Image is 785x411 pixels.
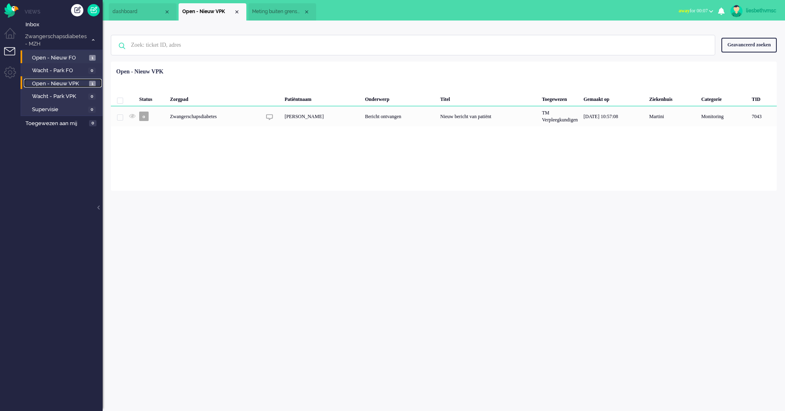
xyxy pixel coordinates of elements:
span: o [139,112,149,121]
div: Bericht ontvangen [362,106,437,126]
span: 1 [89,55,96,61]
div: Monitoring [698,106,749,126]
span: Open - Nieuw FO [32,54,87,62]
li: Admin menu [4,66,23,85]
a: Wacht - Park FO 0 [24,66,102,75]
li: Tickets menu [4,47,23,66]
span: Meting buiten grenswaarden [252,8,303,15]
span: 0 [89,120,96,126]
input: Zoek: ticket ID, adres [125,35,704,55]
span: away [679,8,690,14]
div: Nieuw bericht van patiënt [437,106,539,126]
span: Open - Nieuw VPK [32,80,87,88]
li: awayfor 00:07 [674,2,718,21]
div: Geavanceerd zoeken [721,38,777,52]
div: 7043 [111,106,777,126]
span: 0 [88,107,96,113]
li: Dashboard [109,3,177,21]
a: Open - Nieuw VPK 1 [24,79,102,88]
div: [PERSON_NAME] [282,106,362,126]
li: View [179,3,246,21]
a: Omnidesk [4,5,18,11]
span: 1 [89,81,96,87]
div: Titel [437,90,539,106]
span: 0 [88,68,96,74]
div: Categorie [698,90,749,106]
div: Onderwerp [362,90,437,106]
li: Views [25,8,103,15]
div: TM Verpleegkundigen [539,106,581,126]
span: Zwangerschapsdiabetes - MZH [24,33,87,48]
a: Quick Ticket [87,4,100,16]
div: Toegewezen [539,90,581,106]
img: flow_omnibird.svg [4,3,18,18]
img: avatar [730,5,743,17]
li: Dashboard menu [4,28,23,46]
span: Supervisie [32,106,86,114]
span: dashboard [112,8,164,15]
div: Zwangerschapsdiabetes [167,106,261,126]
a: Open - Nieuw FO 1 [24,53,102,62]
span: Open - Nieuw VPK [182,8,234,15]
div: Martini [646,106,698,126]
div: Open - Nieuw VPK [116,68,163,76]
div: Status [136,90,167,106]
span: 0 [88,94,96,100]
span: Wacht - Park VPK [32,93,86,100]
div: Ziekenhuis [646,90,698,106]
img: ic-search-icon.svg [111,35,133,57]
a: Supervisie 0 [24,105,102,114]
div: TID [749,90,777,106]
div: Creëer ticket [71,4,83,16]
a: Toegewezen aan mij 0 [24,119,103,128]
div: Patiëntnaam [282,90,362,106]
div: Close tab [234,9,240,15]
div: Gemaakt op [581,90,646,106]
div: Close tab [303,9,310,15]
a: Wacht - Park VPK 0 [24,91,102,100]
a: liesbethvmsc [729,5,777,17]
span: Toegewezen aan mij [25,120,87,128]
div: Zorgpad [167,90,261,106]
li: 7042 [248,3,316,21]
div: [DATE] 10:57:08 [581,106,646,126]
div: 7043 [749,106,777,126]
div: Close tab [164,9,170,15]
div: liesbethvmsc [746,7,777,15]
a: Inbox [24,20,103,29]
button: awayfor 00:07 [674,5,718,17]
span: Inbox [25,21,103,29]
span: for 00:07 [679,8,708,14]
img: ic_chat_grey.svg [266,114,273,121]
span: Wacht - Park FO [32,67,86,75]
